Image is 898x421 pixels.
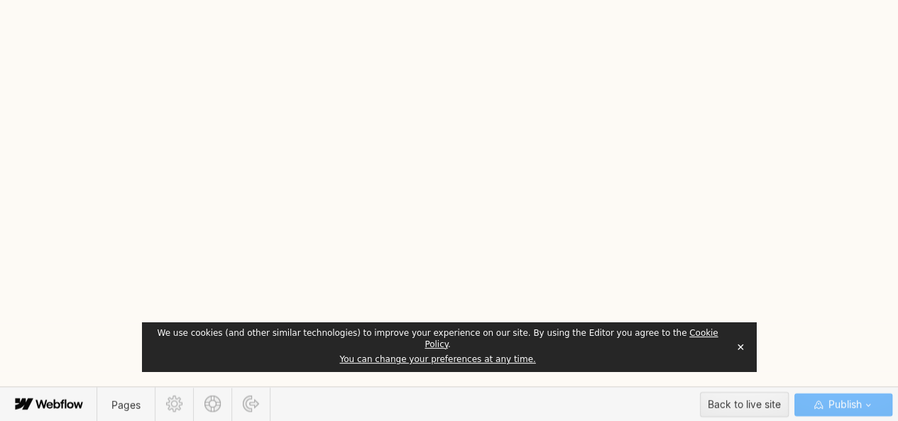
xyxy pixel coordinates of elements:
span: We use cookies (and other similar technologies) to improve your experience on our site. By using ... [158,328,718,349]
button: You can change your preferences at any time. [339,354,535,366]
button: Back to live site [700,392,789,417]
a: Cookie Policy [425,328,718,349]
span: Publish [825,394,861,415]
div: Back to live site [708,394,781,415]
button: Close [730,337,750,358]
button: Publish [794,393,892,416]
span: Pages [111,398,141,410]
